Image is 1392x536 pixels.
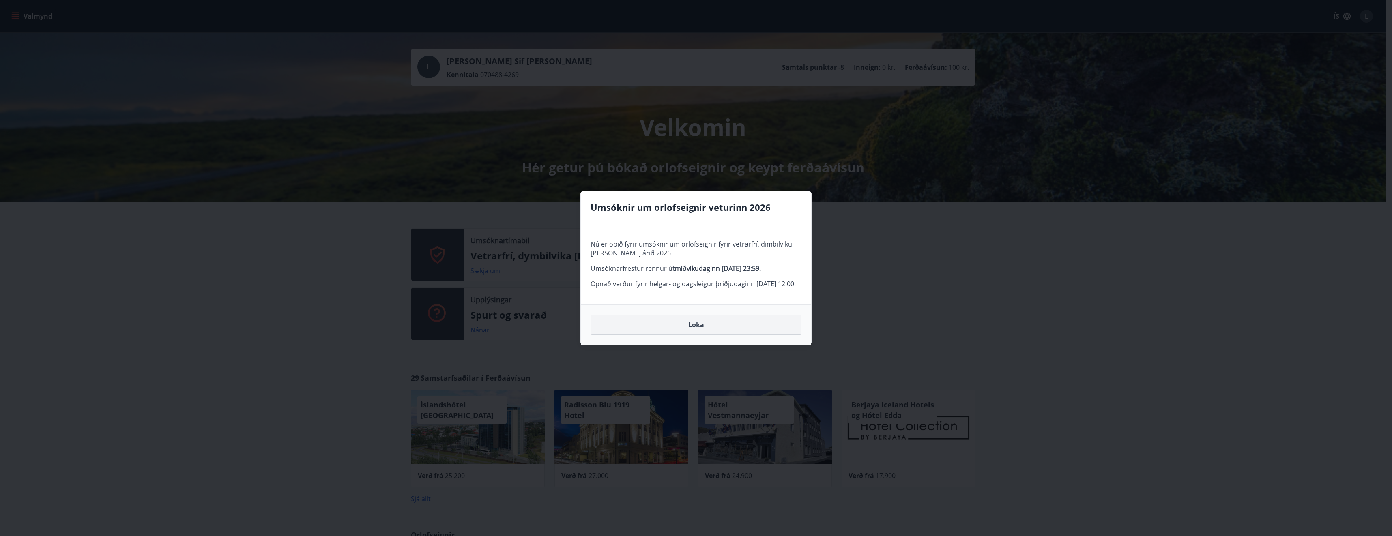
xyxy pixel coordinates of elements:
[591,240,801,257] p: Nú er opið fyrir umsóknir um orlofseignir fyrir vetrarfrí, dimbilviku [PERSON_NAME] árið 2026.
[675,264,761,273] strong: miðvikudaginn [DATE] 23:59.
[591,279,801,288] p: Opnað verður fyrir helgar- og dagsleigur þriðjudaginn [DATE] 12:00.
[591,315,801,335] button: Loka
[591,201,801,213] h4: Umsóknir um orlofseignir veturinn 2026
[591,264,801,273] p: Umsóknarfrestur rennur út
